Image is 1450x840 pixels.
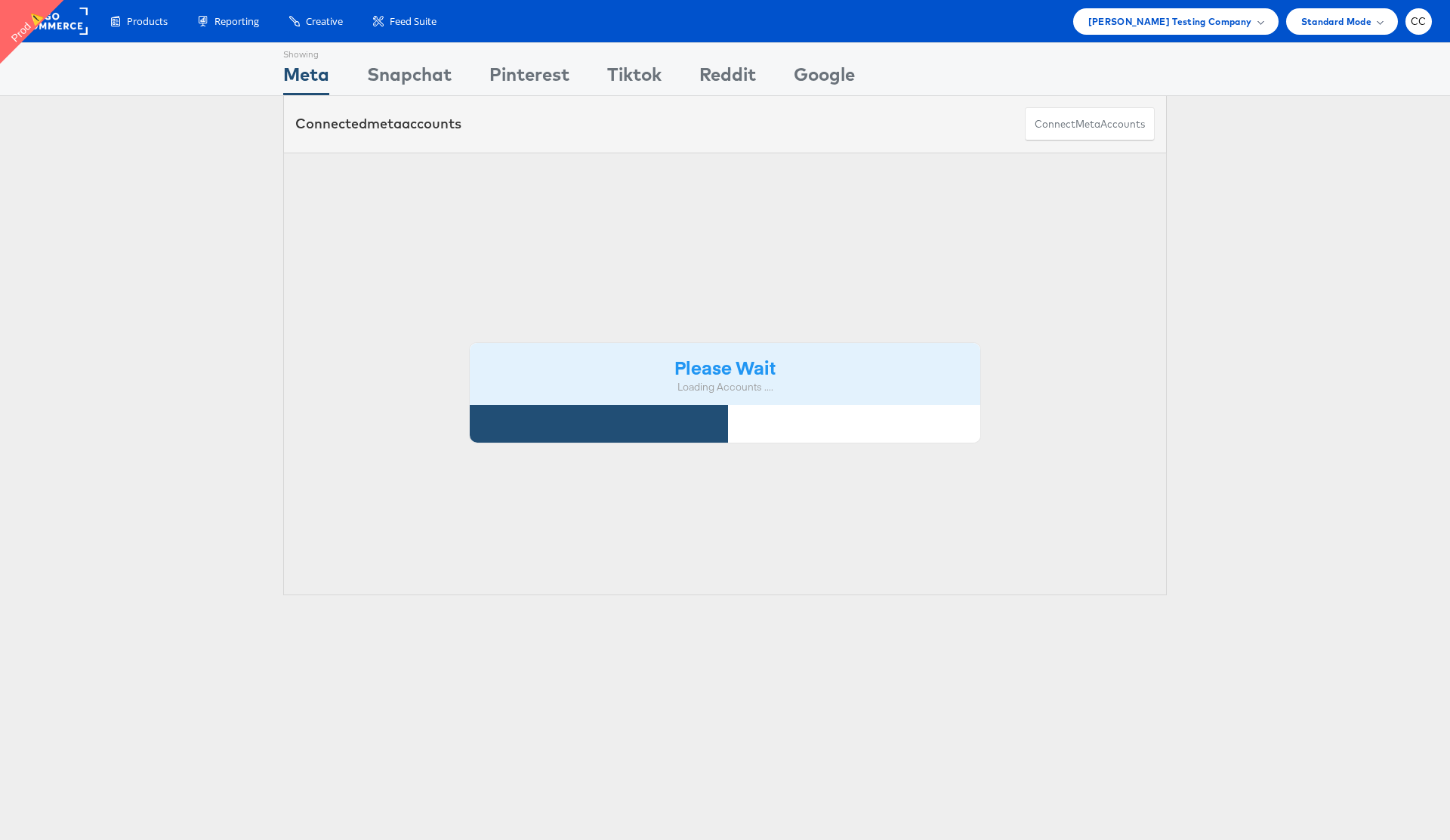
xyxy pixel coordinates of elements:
[1075,117,1100,131] span: meta
[390,14,437,29] span: Feed Suite
[283,43,329,61] div: Showing
[1088,14,1252,29] span: [PERSON_NAME] Testing Company
[481,380,969,394] div: Loading Accounts ....
[367,115,402,132] span: meta
[127,14,168,29] span: Products
[367,61,452,95] div: Snapchat
[607,61,662,95] div: Tiktok
[489,61,569,95] div: Pinterest
[794,61,855,95] div: Google
[1301,14,1371,29] span: Standard Mode
[283,61,329,95] div: Meta
[674,354,776,379] strong: Please Wait
[306,14,343,29] span: Creative
[295,114,461,134] div: Connected accounts
[699,61,756,95] div: Reddit
[1411,17,1427,26] span: CC
[1025,107,1155,141] button: ConnectmetaAccounts
[214,14,259,29] span: Reporting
